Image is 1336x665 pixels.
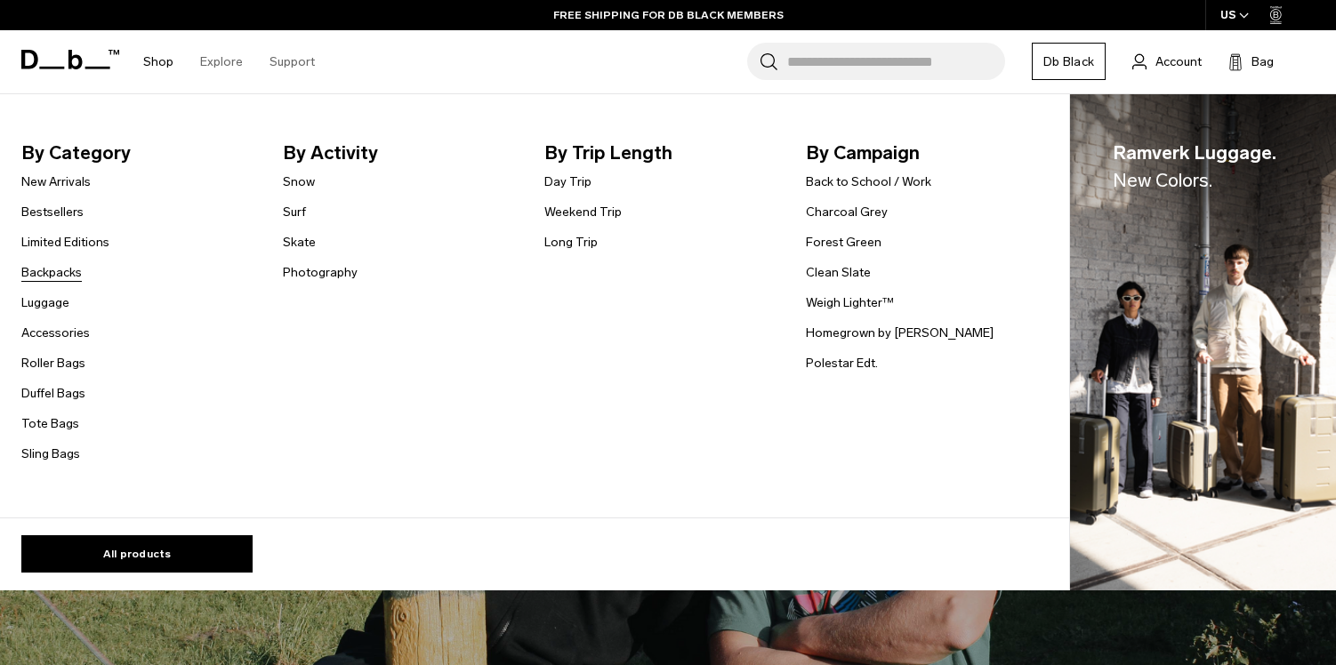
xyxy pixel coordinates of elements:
[21,445,80,463] a: Sling Bags
[553,7,784,23] a: FREE SHIPPING FOR DB BLACK MEMBERS
[1251,52,1274,71] span: Bag
[1070,94,1336,591] img: Db
[544,172,592,191] a: Day Trip
[283,233,316,252] a: Skate
[1155,52,1202,71] span: Account
[21,324,90,342] a: Accessories
[130,30,328,93] nav: Main Navigation
[1113,169,1212,191] span: New Colors.
[806,172,931,191] a: Back to School / Work
[143,30,173,93] a: Shop
[21,172,91,191] a: New Arrivals
[283,263,358,282] a: Photography
[806,233,881,252] a: Forest Green
[544,139,777,167] span: By Trip Length
[283,139,516,167] span: By Activity
[544,203,622,221] a: Weekend Trip
[21,414,79,433] a: Tote Bags
[21,293,69,312] a: Luggage
[21,139,254,167] span: By Category
[544,233,598,252] a: Long Trip
[270,30,315,93] a: Support
[806,139,1039,167] span: By Campaign
[21,354,85,373] a: Roller Bags
[1032,43,1106,80] a: Db Black
[21,384,85,403] a: Duffel Bags
[806,354,878,373] a: Polestar Edt.
[806,263,871,282] a: Clean Slate
[806,324,994,342] a: Homegrown by [PERSON_NAME]
[283,203,306,221] a: Surf
[200,30,243,93] a: Explore
[806,293,894,312] a: Weigh Lighter™
[1228,51,1274,72] button: Bag
[21,203,84,221] a: Bestsellers
[21,263,82,282] a: Backpacks
[806,203,888,221] a: Charcoal Grey
[1070,94,1336,591] a: Ramverk Luggage.New Colors. Db
[1113,139,1276,195] span: Ramverk Luggage.
[21,535,253,573] a: All products
[1132,51,1202,72] a: Account
[21,233,109,252] a: Limited Editions
[283,172,315,191] a: Snow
